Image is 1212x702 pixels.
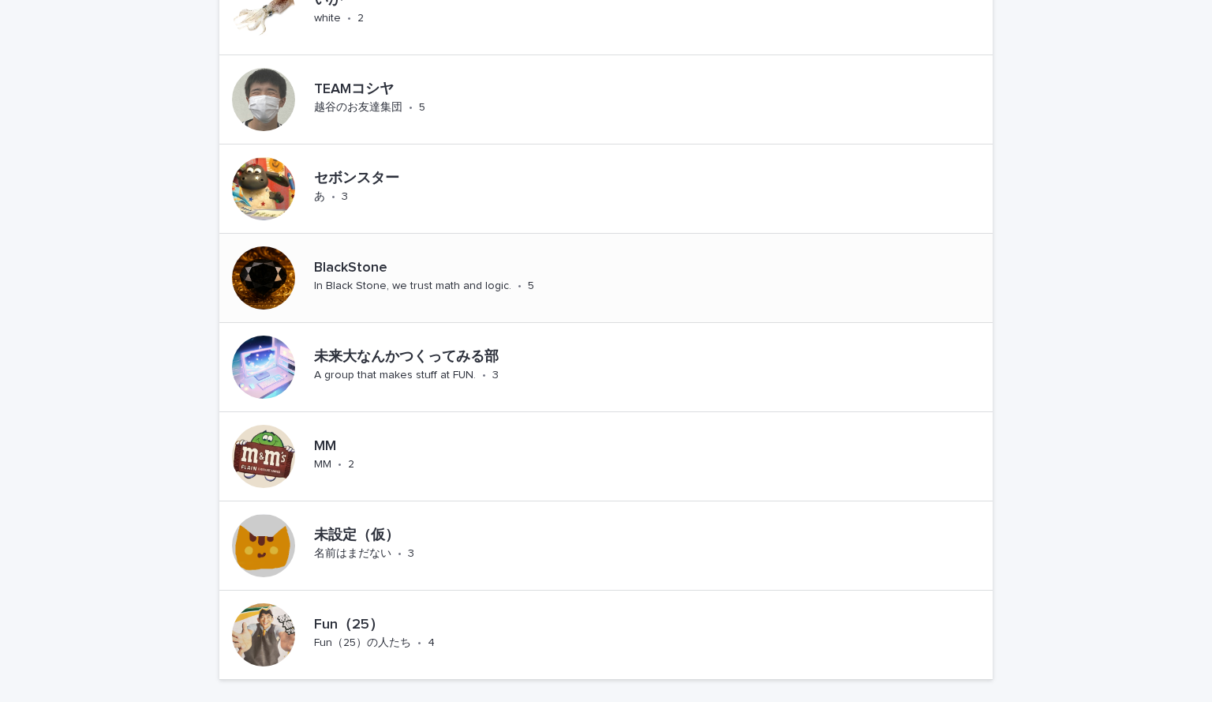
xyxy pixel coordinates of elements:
[347,12,351,25] p: •
[219,501,993,591] a: 未設定（仮）名前はまだない•3
[357,12,364,25] p: 2
[219,412,993,501] a: MMMM•2
[314,101,402,114] p: 越谷のお友達集団
[398,547,402,561] p: •
[492,369,499,382] p: 3
[348,458,354,471] p: 2
[314,81,505,99] p: TEAMコシヤ
[338,458,342,471] p: •
[314,12,341,25] p: white
[314,636,411,650] p: Fun（25）の人たち
[314,527,499,545] p: 未設定（仮）
[219,234,993,323] a: BlackStoneIn Black Stone, we trust math and logic.•5
[314,438,376,456] p: MM
[219,55,993,145] a: TEAMコシヤ越谷のお友達集団•5
[314,369,476,382] p: A group that makes stuff at FUN.
[219,145,993,234] a: セボンスターあ•3
[314,280,511,293] p: In Black Stone, we trust math and logic.
[408,547,414,561] p: 3
[314,190,325,204] p: あ
[314,260,608,277] p: BlackStone
[417,636,421,650] p: •
[482,369,486,382] p: •
[528,280,534,293] p: 5
[314,171,433,188] p: セボンスター
[314,547,391,561] p: 名前はまだない
[314,617,504,634] p: Fun（25）
[219,591,993,680] a: Fun（25）Fun（25）の人たち•4
[219,323,993,412] a: 未来大なんかつくってみる部A group that makes stuff at FUN.•3
[518,280,522,293] p: •
[419,101,425,114] p: 5
[331,190,335,204] p: •
[428,636,435,650] p: 4
[342,190,348,204] p: 3
[409,101,413,114] p: •
[314,349,683,366] p: 未来大なんかつくってみる部
[314,458,331,471] p: MM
